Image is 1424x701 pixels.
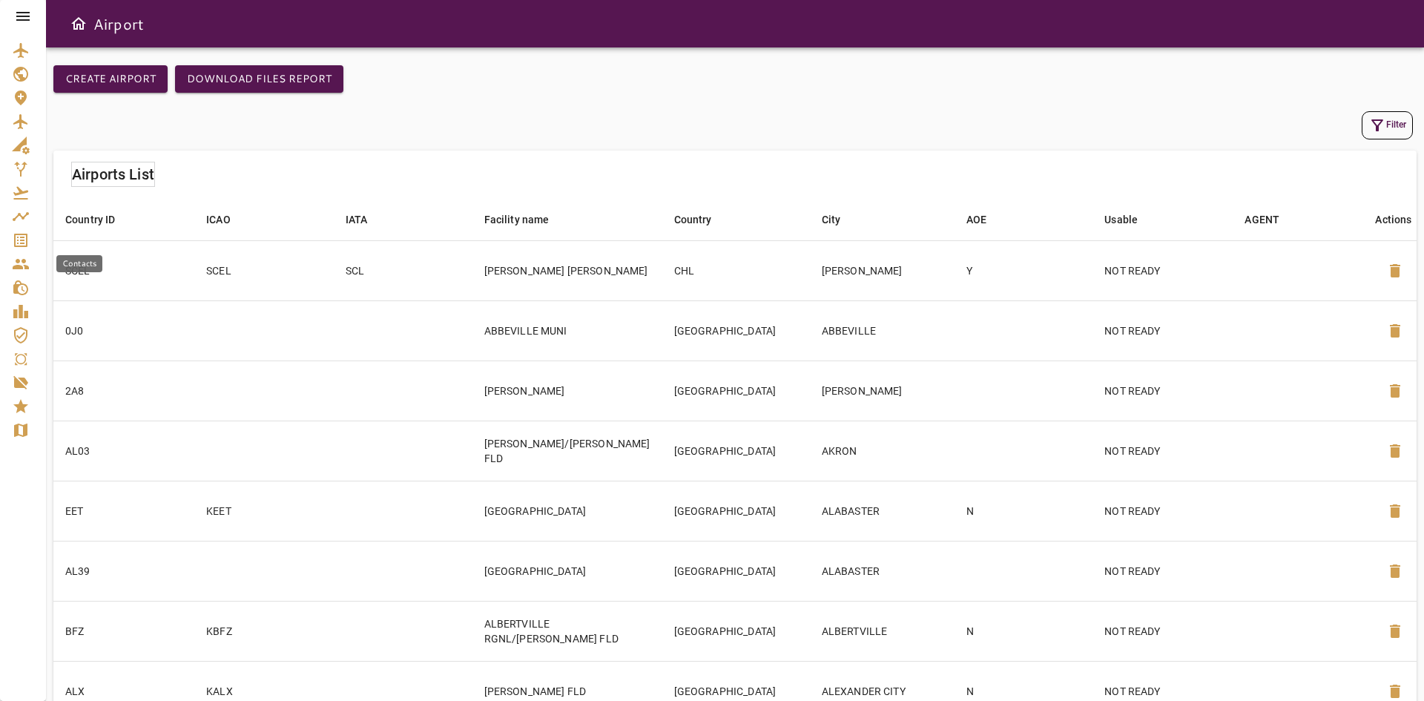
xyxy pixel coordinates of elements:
button: Delete Airport [1377,313,1413,349]
p: NOT READY [1104,504,1221,519]
button: Open drawer [64,9,93,39]
span: delete [1386,262,1404,280]
span: delete [1386,682,1404,700]
button: Filter [1362,111,1413,139]
td: [GEOGRAPHIC_DATA] [662,300,810,361]
p: NOT READY [1104,384,1221,398]
h6: Airport [93,12,144,36]
div: Facility name [484,211,550,228]
span: delete [1386,322,1404,340]
td: KBFZ [194,601,333,661]
td: [PERSON_NAME] [472,361,662,421]
div: AGENT [1245,211,1279,228]
span: delete [1386,382,1404,400]
span: ICAO [206,211,250,228]
span: delete [1386,622,1404,640]
td: EET [53,481,194,541]
p: NOT READY [1104,684,1221,699]
button: Delete Airport [1377,433,1413,469]
span: delete [1386,502,1404,520]
div: Contacts [56,255,102,272]
button: Download Files Report [175,65,343,93]
td: SCEL [194,240,333,300]
button: Delete Airport [1377,553,1413,589]
div: City [822,211,841,228]
td: [GEOGRAPHIC_DATA] [662,481,810,541]
td: CHL [662,240,810,300]
td: ALABASTER [810,481,955,541]
td: KEET [194,481,333,541]
div: Usable [1104,211,1138,228]
div: Country ID [65,211,116,228]
td: SCEL [53,240,194,300]
td: [GEOGRAPHIC_DATA] [472,541,662,601]
td: N [955,601,1093,661]
td: [PERSON_NAME] [PERSON_NAME] [472,240,662,300]
td: [GEOGRAPHIC_DATA] [662,421,810,481]
td: [PERSON_NAME]/[PERSON_NAME] FLD [472,421,662,481]
p: NOT READY [1104,263,1221,278]
p: NOT READY [1104,444,1221,458]
button: Delete Airport [1377,493,1413,529]
td: [GEOGRAPHIC_DATA] [662,541,810,601]
span: delete [1386,562,1404,580]
td: ALBERTVILLE RGNL/[PERSON_NAME] FLD [472,601,662,661]
td: ABBEVILLE MUNI [472,300,662,361]
div: AOE [966,211,986,228]
td: [PERSON_NAME] [810,361,955,421]
span: IATA [346,211,387,228]
td: ALBERTVILLE [810,601,955,661]
td: ABBEVILLE [810,300,955,361]
td: AL39 [53,541,194,601]
button: Create airport [53,65,168,93]
td: [GEOGRAPHIC_DATA] [472,481,662,541]
td: ALABASTER [810,541,955,601]
button: Delete Airport [1377,613,1413,649]
td: BFZ [53,601,194,661]
span: City [822,211,860,228]
div: IATA [346,211,368,228]
td: [GEOGRAPHIC_DATA] [662,361,810,421]
span: AGENT [1245,211,1299,228]
td: [PERSON_NAME] [810,240,955,300]
span: AOE [966,211,1006,228]
p: NOT READY [1104,564,1221,579]
h6: Airports List [72,162,154,186]
td: SCL [334,240,472,300]
span: Usable [1104,211,1157,228]
td: 2A8 [53,361,194,421]
span: Facility name [484,211,569,228]
p: NOT READY [1104,323,1221,338]
span: Country ID [65,211,135,228]
div: ICAO [206,211,231,228]
td: [GEOGRAPHIC_DATA] [662,601,810,661]
p: NOT READY [1104,624,1221,639]
div: Country [674,211,712,228]
td: AL03 [53,421,194,481]
span: Country [674,211,731,228]
td: Y [955,240,1093,300]
td: 0J0 [53,300,194,361]
td: AKRON [810,421,955,481]
button: Delete Airport [1377,373,1413,409]
td: N [955,481,1093,541]
button: Delete Airport [1377,253,1413,289]
span: delete [1386,442,1404,460]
